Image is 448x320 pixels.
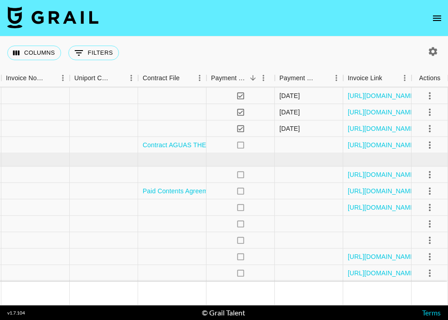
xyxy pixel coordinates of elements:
[398,71,412,85] button: Menu
[7,46,61,60] button: Select columns
[247,72,259,84] button: Sort
[43,72,56,84] button: Sort
[143,186,374,196] a: Paid Contents Agreement_ [PERSON_NAME].[PERSON_NAME] (25.08) (1).pdf
[348,140,417,150] a: [URL][DOMAIN_NAME]
[279,108,300,117] div: 22/09/2025
[422,88,438,103] button: select merge strategy
[422,232,438,248] button: select merge strategy
[422,121,438,136] button: select merge strategy
[422,216,438,232] button: select merge strategy
[348,170,417,179] a: [URL][DOMAIN_NAME]
[124,71,138,85] button: Menu
[422,265,438,281] button: select merge strategy
[419,69,441,87] div: Actions
[202,308,245,317] div: © Grail Talent
[1,69,70,87] div: Invoice Notes
[348,69,382,87] div: Invoice Link
[422,308,441,317] a: Terms
[348,203,417,212] a: [URL][DOMAIN_NAME]
[206,69,275,87] div: Payment Sent
[348,91,417,100] a: [URL][DOMAIN_NAME]
[143,69,180,87] div: Contract File
[68,46,119,60] button: Show filters
[279,69,317,87] div: Payment Sent Date
[211,69,247,87] div: Payment Sent
[257,71,270,85] button: Menu
[422,183,438,199] button: select merge strategy
[348,268,417,278] a: [URL][DOMAIN_NAME]
[279,91,300,100] div: 20/08/2025
[275,69,343,87] div: Payment Sent Date
[70,69,138,87] div: Uniport Contact Email
[56,71,70,85] button: Menu
[382,72,395,84] button: Sort
[143,140,351,150] a: Contract AGUAS THE TEROR TRAIL x @[PERSON_NAME].jovenin.pdf
[112,72,124,84] button: Sort
[7,310,25,316] div: v 1.7.104
[412,69,448,87] div: Actions
[348,108,417,117] a: [URL][DOMAIN_NAME]
[7,6,98,28] img: Grail Talent
[330,71,343,85] button: Menu
[422,72,438,87] button: select merge strategy
[348,124,417,133] a: [URL][DOMAIN_NAME]
[348,252,417,261] a: [URL][DOMAIN_NAME]
[422,249,438,264] button: select merge strategy
[422,167,438,182] button: select merge strategy
[193,71,206,85] button: Menu
[6,69,43,87] div: Invoice Notes
[428,9,446,27] button: open drawer
[138,69,206,87] div: Contract File
[422,137,438,153] button: select merge strategy
[343,69,412,87] div: Invoice Link
[180,72,192,84] button: Sort
[348,186,417,196] a: [URL][DOMAIN_NAME]
[74,69,112,87] div: Uniport Contact Email
[422,104,438,120] button: select merge strategy
[317,72,330,84] button: Sort
[279,124,300,133] div: 17/09/2025
[422,200,438,215] button: select merge strategy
